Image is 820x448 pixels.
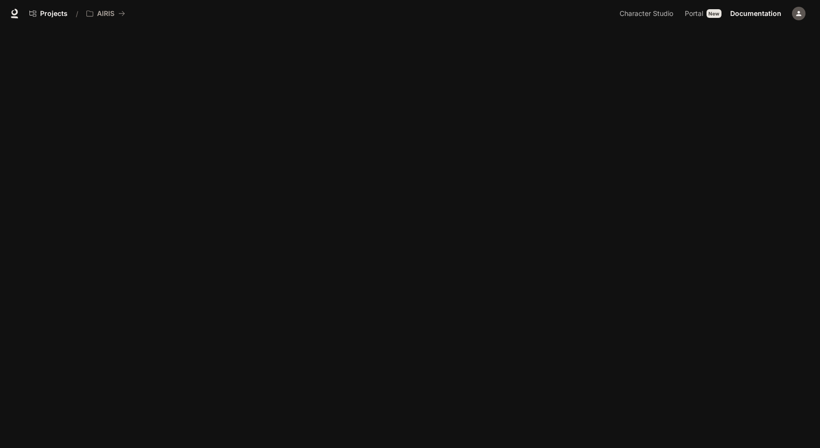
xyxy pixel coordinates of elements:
a: Go to projects [25,4,72,23]
span: Portal [685,8,703,20]
div: New [707,9,721,18]
span: Character Studio [620,8,673,20]
button: All workspaces [82,4,129,23]
span: Documentation [730,8,781,20]
a: Character Studio [616,4,680,23]
p: AIRIS [97,10,114,18]
a: Documentation [726,4,785,23]
span: Projects [40,10,68,18]
div: / [72,9,82,19]
a: PortalNew [681,4,725,23]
